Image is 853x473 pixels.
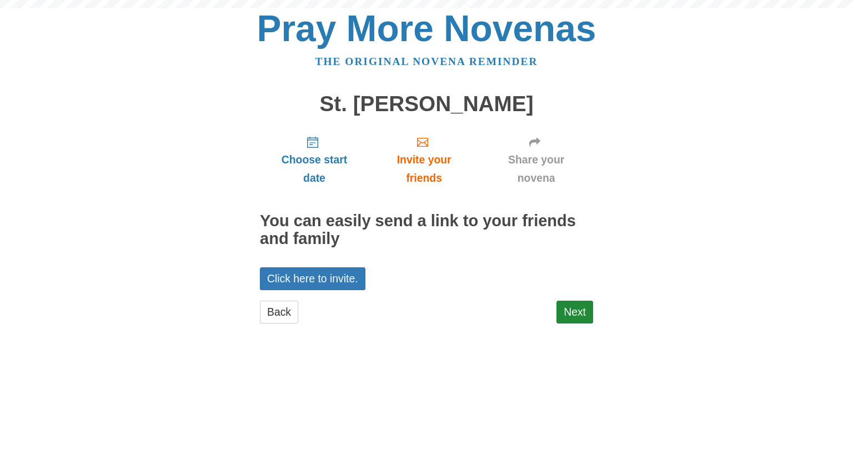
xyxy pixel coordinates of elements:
[260,301,298,323] a: Back
[260,267,365,290] a: Click here to invite.
[380,151,468,187] span: Invite your friends
[479,127,593,193] a: Share your novena
[257,8,596,49] a: Pray More Novenas
[315,56,538,67] a: The original novena reminder
[556,301,593,323] a: Next
[260,212,593,248] h2: You can easily send a link to your friends and family
[271,151,358,187] span: Choose start date
[369,127,479,193] a: Invite your friends
[490,151,582,187] span: Share your novena
[260,127,369,193] a: Choose start date
[260,92,593,116] h1: St. [PERSON_NAME]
